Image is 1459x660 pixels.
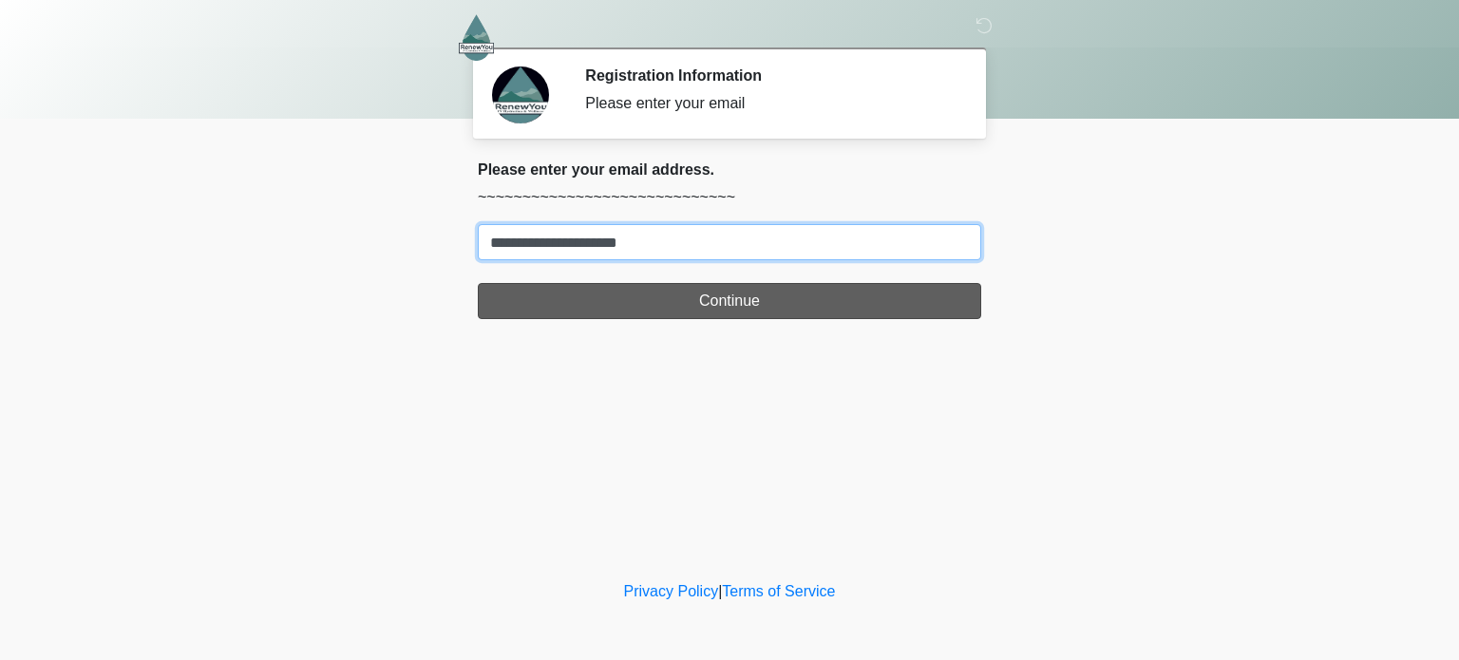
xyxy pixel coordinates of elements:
a: Privacy Policy [624,583,719,599]
img: RenewYou IV Hydration and Wellness Logo [459,14,494,61]
div: Please enter your email [585,92,953,115]
img: Agent Avatar [492,66,549,123]
a: | [718,583,722,599]
a: Terms of Service [722,583,835,599]
p: ~~~~~~~~~~~~~~~~~~~~~~~~~~~~~ [478,186,981,209]
h2: Please enter your email address. [478,160,981,179]
h2: Registration Information [585,66,953,85]
button: Continue [478,283,981,319]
